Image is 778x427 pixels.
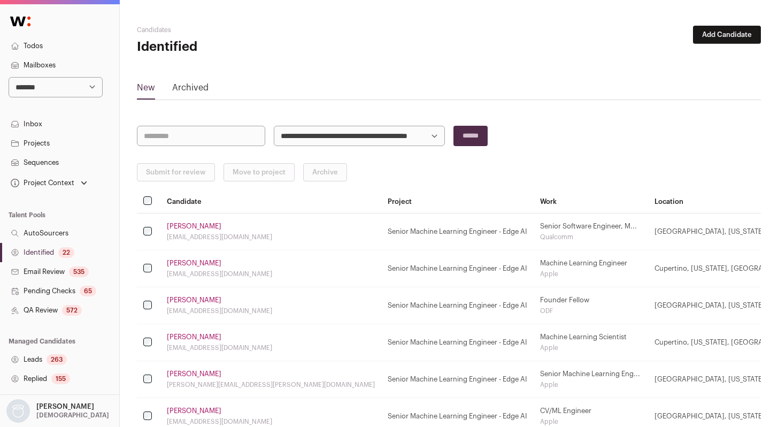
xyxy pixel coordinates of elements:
[693,26,761,44] button: Add Candidate
[167,259,221,268] a: [PERSON_NAME]
[172,81,209,98] a: Archived
[137,26,345,34] h2: Candidates
[540,344,642,352] div: Apple
[167,417,375,426] div: [EMAIL_ADDRESS][DOMAIN_NAME]
[381,324,534,361] td: Senior Machine Learning Engineer - Edge AI
[137,39,345,56] h1: Identified
[51,373,70,384] div: 155
[540,270,642,278] div: Apple
[540,307,642,315] div: ODF
[381,361,534,398] td: Senior Machine Learning Engineer - Edge AI
[58,247,74,258] div: 22
[167,370,221,378] a: [PERSON_NAME]
[80,286,96,296] div: 65
[534,361,648,398] td: Senior Machine Learning Eng...
[6,399,30,423] img: nopic.png
[167,344,375,352] div: [EMAIL_ADDRESS][DOMAIN_NAME]
[62,305,82,316] div: 572
[381,190,534,213] th: Project
[69,266,89,277] div: 535
[167,296,221,304] a: [PERSON_NAME]
[167,380,375,389] div: [PERSON_NAME][EMAIL_ADDRESS][PERSON_NAME][DOMAIN_NAME]
[4,399,111,423] button: Open dropdown
[534,213,648,250] td: Senior Software Engineer, M...
[9,179,74,187] div: Project Context
[160,190,381,213] th: Candidate
[167,233,375,241] div: [EMAIL_ADDRESS][DOMAIN_NAME]
[167,222,221,231] a: [PERSON_NAME]
[4,11,36,32] img: Wellfound
[534,250,648,287] td: Machine Learning Engineer
[540,417,642,426] div: Apple
[381,250,534,287] td: Senior Machine Learning Engineer - Edge AI
[534,324,648,361] td: Machine Learning Scientist
[167,407,221,415] a: [PERSON_NAME]
[381,287,534,324] td: Senior Machine Learning Engineer - Edge AI
[167,307,375,315] div: [EMAIL_ADDRESS][DOMAIN_NAME]
[36,402,94,411] p: [PERSON_NAME]
[137,81,155,98] a: New
[36,411,109,420] p: [DEMOGRAPHIC_DATA]
[540,233,642,241] div: Qualcomm
[540,380,642,389] div: Apple
[47,354,67,365] div: 263
[534,190,648,213] th: Work
[167,270,375,278] div: [EMAIL_ADDRESS][DOMAIN_NAME]
[381,213,534,250] td: Senior Machine Learning Engineer - Edge AI
[9,176,89,190] button: Open dropdown
[167,333,221,341] a: [PERSON_NAME]
[534,287,648,324] td: Founder Fellow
